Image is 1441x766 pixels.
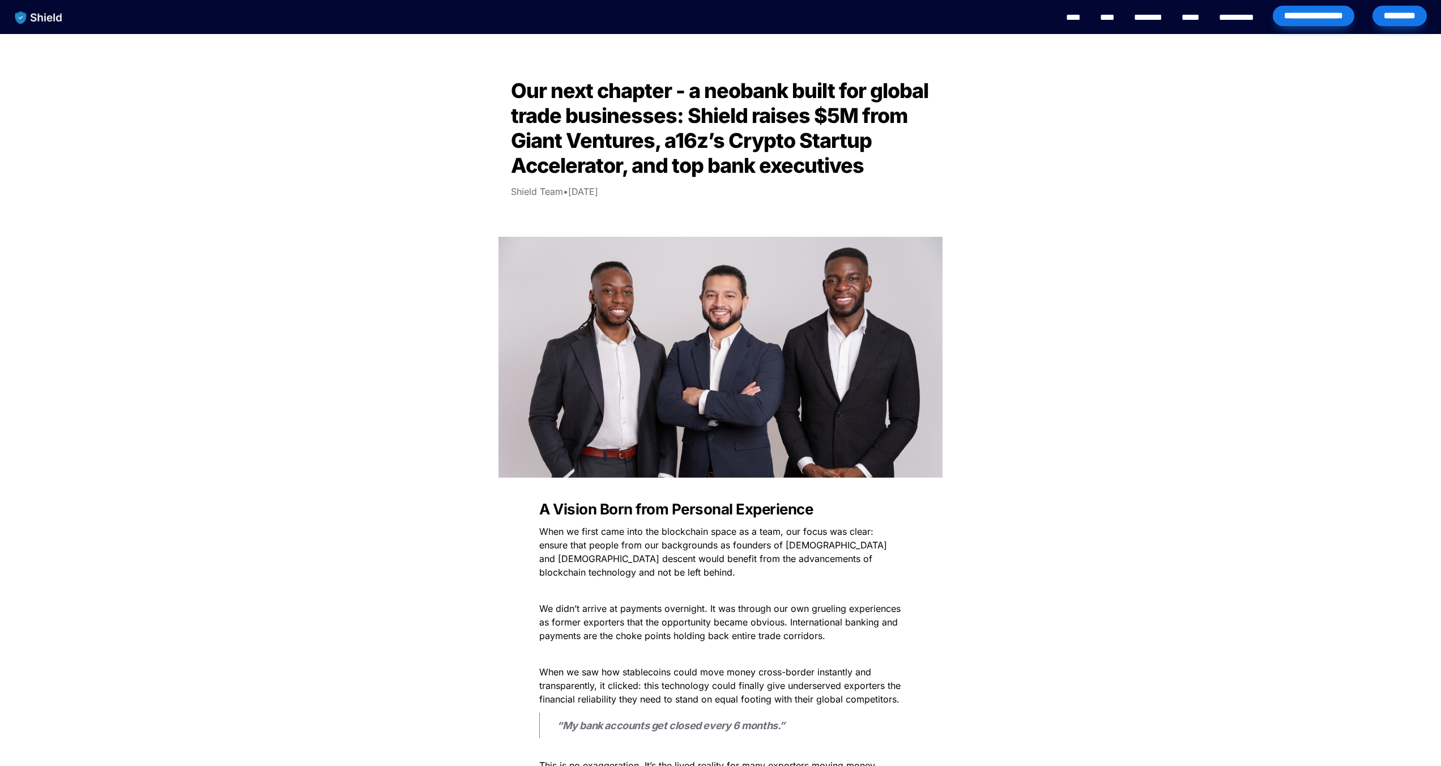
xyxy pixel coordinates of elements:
strong: A Vision Born from Personal Experience [539,500,813,518]
span: Our next chapter - a neobank built for global trade businesses: Shield raises $5M from Giant Vent... [511,78,932,178]
span: When we saw how stablecoins could move money cross-border instantly and transparently, it clicked... [539,666,903,705]
span: • [563,186,568,197]
span: We didn’t arrive at payments overnight. It was through our own grueling experiences as former exp... [539,603,903,641]
span: When we first came into the blockchain space as a team, our focus was clear: ensure that people f... [539,526,890,578]
img: website logo [10,6,68,29]
span: [DATE] [568,186,598,197]
strong: “My bank accounts get closed every 6 months.” [557,720,785,731]
span: Shield Team [511,186,563,197]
